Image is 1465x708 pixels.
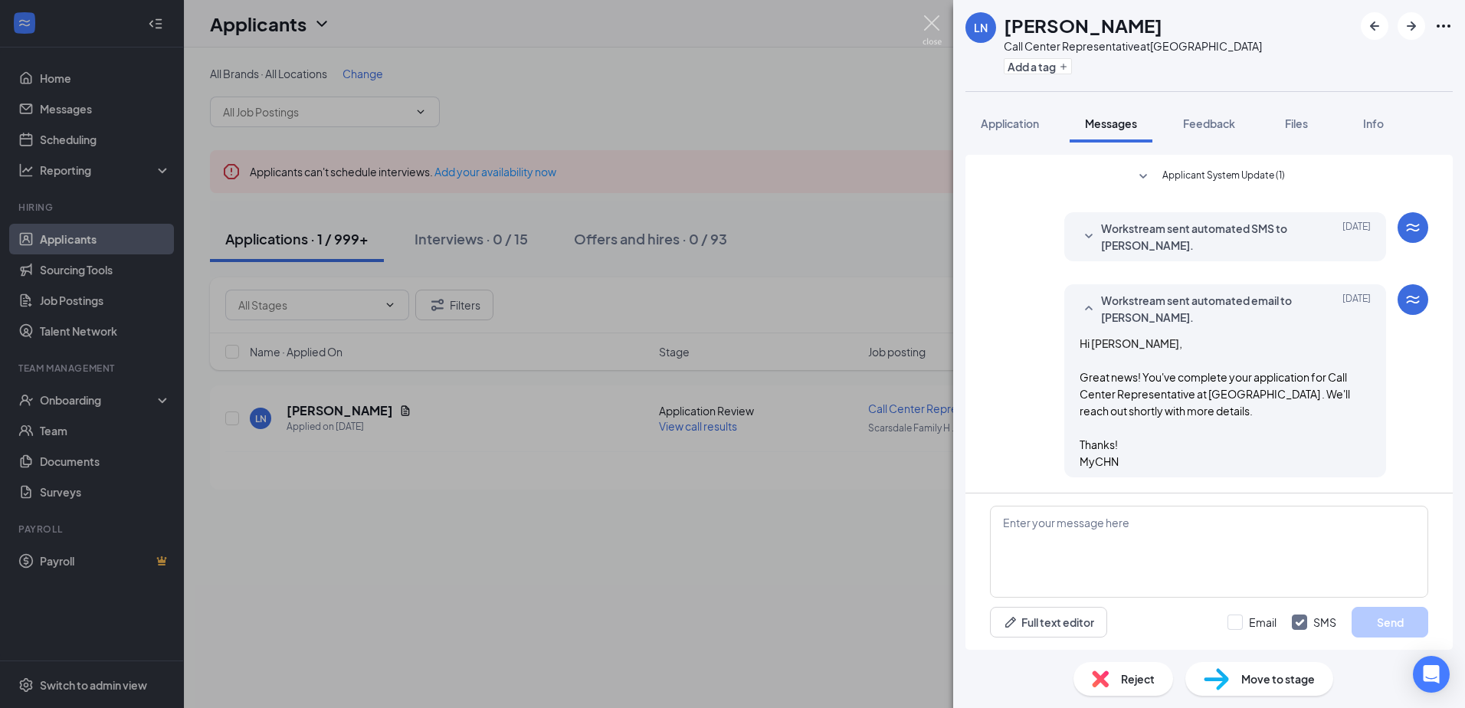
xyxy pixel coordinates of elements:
[1162,168,1285,186] span: Applicant System Update (1)
[1003,615,1018,630] svg: Pen
[1363,116,1384,130] span: Info
[1080,369,1371,419] p: Great news! You've complete your application for Call Center Representative at [GEOGRAPHIC_DATA] ...
[1404,218,1422,237] svg: WorkstreamLogo
[1134,168,1285,186] button: SmallChevronDownApplicant System Update (1)
[1404,290,1422,309] svg: WorkstreamLogo
[1059,62,1068,71] svg: Plus
[1398,12,1425,40] button: ArrowRight
[1004,12,1162,38] h1: [PERSON_NAME]
[1134,168,1152,186] svg: SmallChevronDown
[1352,607,1428,638] button: Send
[1183,116,1235,130] span: Feedback
[1004,38,1262,54] div: Call Center Representative at [GEOGRAPHIC_DATA]
[1434,17,1453,35] svg: Ellipses
[1004,58,1072,74] button: PlusAdd a tag
[1402,17,1421,35] svg: ArrowRight
[974,20,988,35] div: LN
[1085,116,1137,130] span: Messages
[981,116,1039,130] span: Application
[990,607,1107,638] button: Full text editorPen
[1101,220,1302,254] span: Workstream sent automated SMS to [PERSON_NAME].
[1413,656,1450,693] div: Open Intercom Messenger
[1080,228,1098,246] svg: SmallChevronDown
[1080,453,1371,470] p: MyCHN
[1121,670,1155,687] span: Reject
[1361,12,1388,40] button: ArrowLeftNew
[1285,116,1308,130] span: Files
[1342,220,1371,254] span: [DATE]
[1080,300,1098,318] svg: SmallChevronUp
[1080,335,1371,352] h4: Hi [PERSON_NAME],
[1101,292,1302,326] span: Workstream sent automated email to [PERSON_NAME].
[1365,17,1384,35] svg: ArrowLeftNew
[1080,436,1371,453] p: Thanks!
[1342,292,1371,326] span: [DATE]
[1241,670,1315,687] span: Move to stage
